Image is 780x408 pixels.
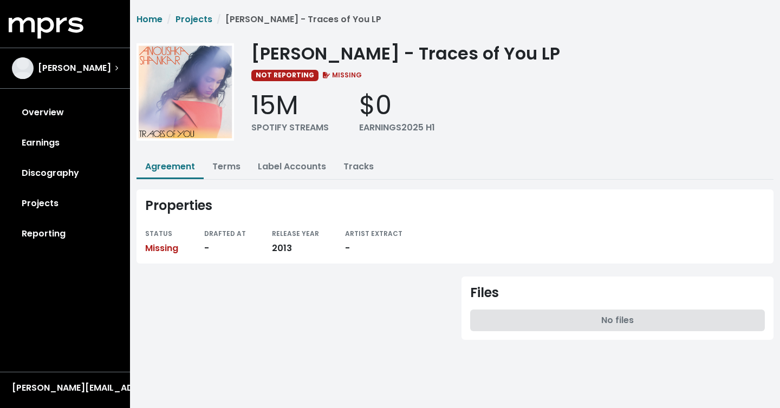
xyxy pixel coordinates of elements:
span: Missing [145,242,178,254]
a: Projects [175,13,212,25]
div: 2013 [272,242,319,255]
div: 15M [251,90,329,121]
div: SPOTIFY STREAMS [251,121,329,134]
small: STATUS [145,229,172,238]
div: $0 [359,90,435,121]
a: Terms [212,160,240,173]
a: Tracks [343,160,374,173]
span: MISSING [321,70,362,80]
div: No files [470,310,765,331]
div: [PERSON_NAME][EMAIL_ADDRESS][PERSON_NAME][DOMAIN_NAME] [12,381,118,394]
div: EARNINGS 2025 H1 [359,121,435,134]
span: NOT REPORTING [251,70,318,81]
div: [PERSON_NAME] - Traces of You LP [251,43,773,64]
div: - [204,242,246,255]
a: Projects [9,188,121,219]
small: ARTIST EXTRACT [345,229,402,238]
a: mprs logo [9,21,83,34]
img: Album cover for this project [136,43,234,141]
a: Label Accounts [258,160,326,173]
nav: breadcrumb [136,13,381,35]
div: Files [470,285,499,301]
a: Overview [9,97,121,128]
a: Home [136,13,162,25]
span: [PERSON_NAME] [38,62,111,75]
a: Reporting [9,219,121,249]
span: - [345,242,350,254]
small: DRAFTED AT [204,229,246,238]
a: Discography [9,158,121,188]
a: Agreement [145,160,195,173]
img: The selected account / producer [12,57,34,79]
li: [PERSON_NAME] - Traces of You LP [212,13,381,26]
a: Earnings [9,128,121,158]
button: [PERSON_NAME][EMAIL_ADDRESS][PERSON_NAME][DOMAIN_NAME] [9,381,121,395]
small: RELEASE YEAR [272,229,319,238]
div: Properties [145,198,765,214]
